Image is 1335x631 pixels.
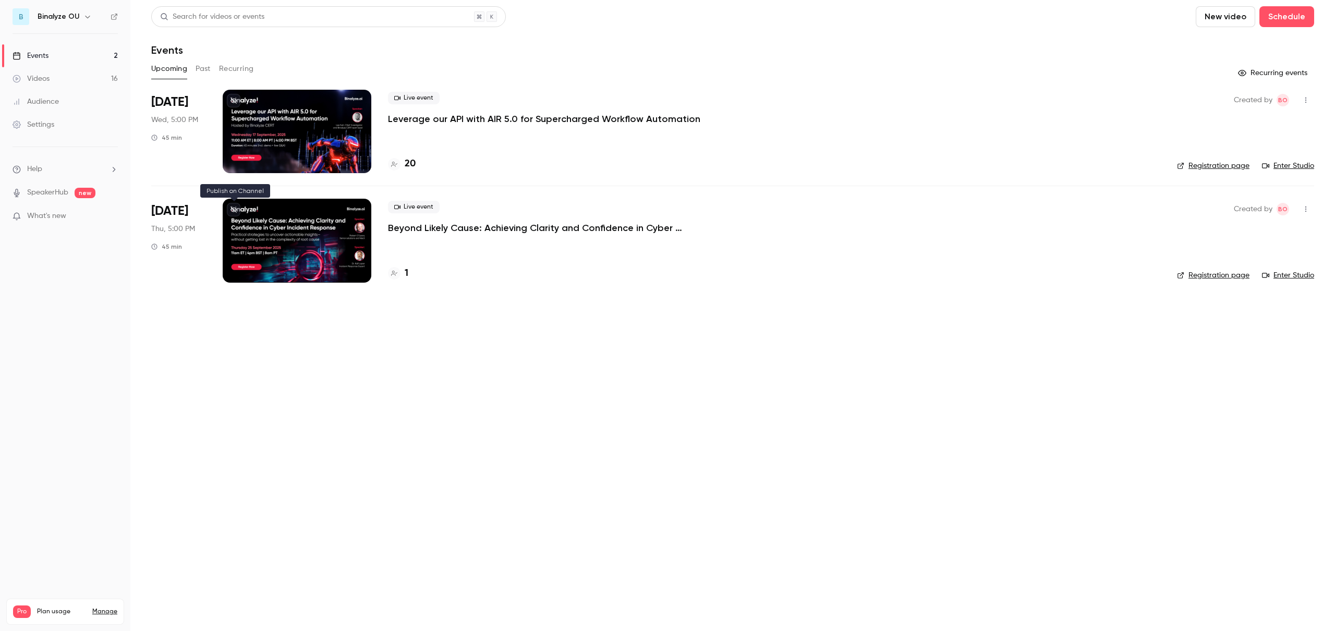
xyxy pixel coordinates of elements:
[388,222,701,234] a: Beyond Likely Cause: Achieving Clarity and Confidence in Cyber Incident Response
[13,96,59,107] div: Audience
[1277,203,1289,215] span: Binalyze OU
[13,51,48,61] div: Events
[388,92,440,104] span: Live event
[388,113,700,125] a: Leverage our API with AIR 5.0 for Supercharged Workflow Automation
[13,164,118,175] li: help-dropdown-opener
[105,212,118,221] iframe: Noticeable Trigger
[388,266,408,281] a: 1
[1234,203,1272,215] span: Created by
[388,201,440,213] span: Live event
[75,188,95,198] span: new
[13,119,54,130] div: Settings
[151,90,206,173] div: Sep 17 Wed, 5:00 PM (Europe/Sarajevo)
[27,187,68,198] a: SpeakerHub
[151,115,198,125] span: Wed, 5:00 PM
[27,164,42,175] span: Help
[1177,161,1249,171] a: Registration page
[151,242,182,251] div: 45 min
[1277,94,1289,106] span: Binalyze OU
[13,605,31,618] span: Pro
[196,60,211,77] button: Past
[1196,6,1255,27] button: New video
[38,11,79,22] h6: Binalyze OU
[1262,161,1314,171] a: Enter Studio
[151,60,187,77] button: Upcoming
[27,211,66,222] span: What's new
[19,11,23,22] span: B
[1259,6,1314,27] button: Schedule
[405,157,416,171] h4: 20
[219,60,254,77] button: Recurring
[151,224,195,234] span: Thu, 5:00 PM
[92,608,117,616] a: Manage
[151,44,183,56] h1: Events
[1278,203,1288,215] span: BO
[1177,270,1249,281] a: Registration page
[405,266,408,281] h4: 1
[151,199,206,282] div: Sep 25 Thu, 5:00 PM (Europe/Sarajevo)
[151,94,188,111] span: [DATE]
[1262,270,1314,281] a: Enter Studio
[1233,65,1314,81] button: Recurring events
[1278,94,1288,106] span: BO
[160,11,264,22] div: Search for videos or events
[37,608,86,616] span: Plan usage
[151,134,182,142] div: 45 min
[388,157,416,171] a: 20
[13,74,50,84] div: Videos
[1234,94,1272,106] span: Created by
[151,203,188,220] span: [DATE]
